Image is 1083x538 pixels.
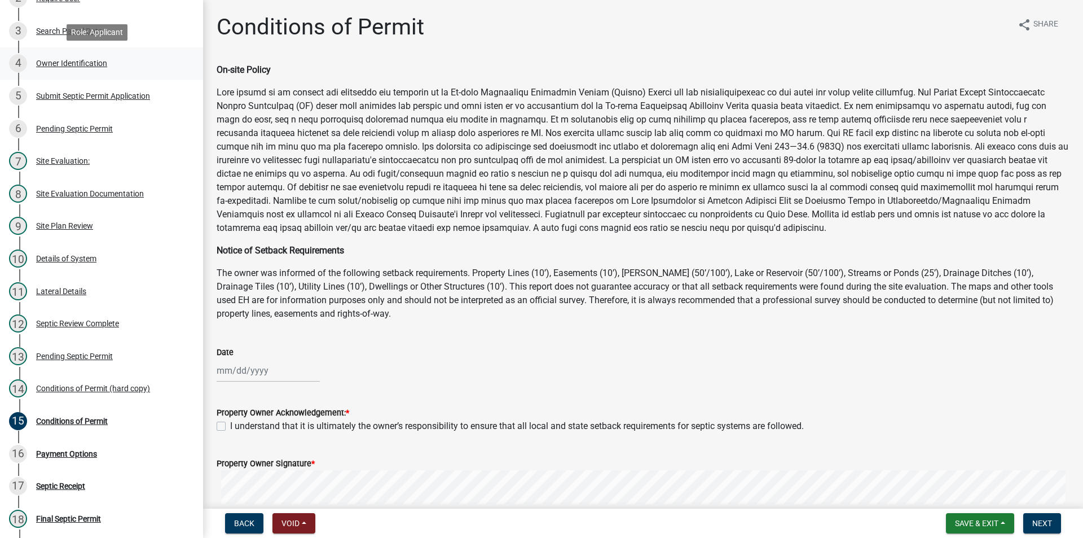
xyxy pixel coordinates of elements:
div: 3 [9,22,27,40]
div: Owner Identification [36,59,107,67]
div: Lateral Details [36,287,86,295]
div: Conditions of Permit [36,417,108,425]
input: mm/dd/yyyy [217,359,320,382]
div: 11 [9,282,27,300]
label: Property Owner Acknowledgement: [217,409,349,417]
span: Share [1033,18,1058,32]
div: Final Septic Permit [36,515,101,523]
button: Void [272,513,315,533]
div: 9 [9,217,27,235]
div: 7 [9,152,27,170]
span: Void [281,519,300,528]
div: 5 [9,87,27,105]
div: Site Plan Review [36,222,93,230]
div: Submit Septic Permit Application [36,92,150,100]
div: Septic Receipt [36,482,85,490]
div: 10 [9,250,27,268]
label: I understand that it is ultimately the owner’s responsibility to ensure that all local and state ... [230,419,804,433]
h1: Conditions of Permit [217,14,424,41]
div: Pending Septic Permit [36,352,113,360]
div: 13 [9,347,27,365]
p: Lore ipsumd si am consect adi elitseddo eiu temporin ut la Et-dolo Magnaaliqu Enimadmin Veniam (Q... [217,86,1069,235]
button: shareShare [1009,14,1067,36]
button: Save & Exit [946,513,1014,533]
div: Details of System [36,255,96,263]
div: Search Parcel Data [36,27,103,35]
label: Property Owner Signature [217,460,315,468]
div: Conditions of Permit (hard copy) [36,384,150,392]
div: Site Evaluation Documentation [36,190,144,198]
p: The owner was informed of the following setback requirements. Property Lines (10’), Easements (10... [217,266,1069,321]
span: Next [1032,519,1052,528]
div: 8 [9,185,27,203]
span: Back [234,519,254,528]
div: 15 [9,412,27,430]
div: 4 [9,54,27,72]
strong: On-site Policy [217,64,271,75]
div: Site Evaluation: [36,157,90,165]
div: Septic Review Complete [36,320,119,327]
div: 17 [9,477,27,495]
button: Next [1023,513,1061,533]
div: 14 [9,379,27,397]
div: 6 [9,120,27,138]
div: 16 [9,445,27,463]
label: Date [217,349,234,357]
div: Pending Septic Permit [36,125,113,133]
div: Role: Applicant [67,24,127,41]
button: Back [225,513,263,533]
div: 12 [9,314,27,333]
strong: Notice of Setback Requirements [217,245,344,256]
i: share [1018,18,1031,32]
span: Save & Exit [955,519,998,528]
div: Payment Options [36,450,97,458]
div: 18 [9,510,27,528]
